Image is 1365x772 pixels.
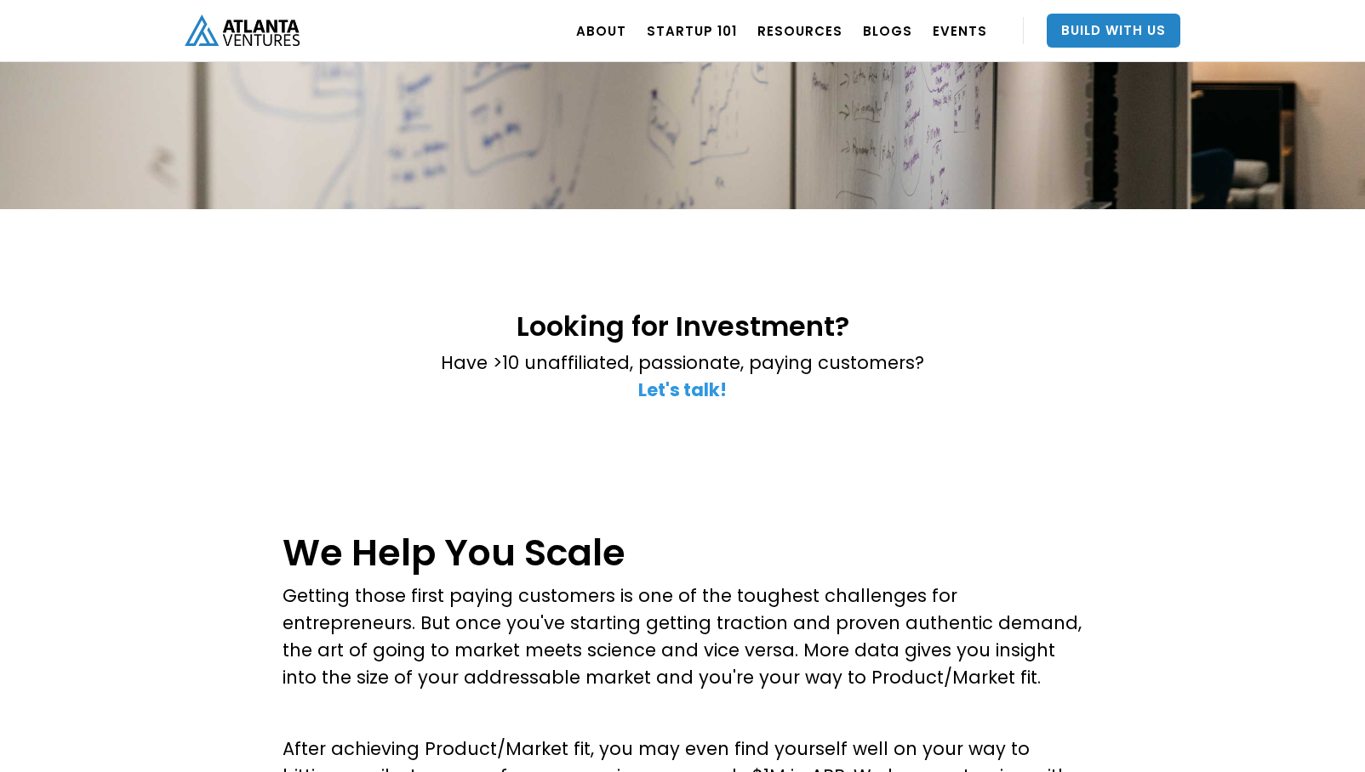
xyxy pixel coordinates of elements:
a: Startup 101 [647,7,737,54]
h2: Looking for Investment? [441,311,924,341]
a: RESOURCES [757,7,842,54]
p: Have >10 unaffiliated, passionate, paying customers? ‍ [441,349,924,404]
p: ‍ [283,700,1082,727]
a: EVENTS [933,7,987,54]
a: Build With Us [1047,14,1180,48]
p: Getting those first paying customers is one of the toughest challenges for entrepreneurs. But onc... [283,582,1082,691]
a: Let's talk! [638,377,727,402]
a: BLOGS [863,7,912,54]
h1: We Help You Scale [283,531,1082,574]
a: ABOUT [576,7,626,54]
